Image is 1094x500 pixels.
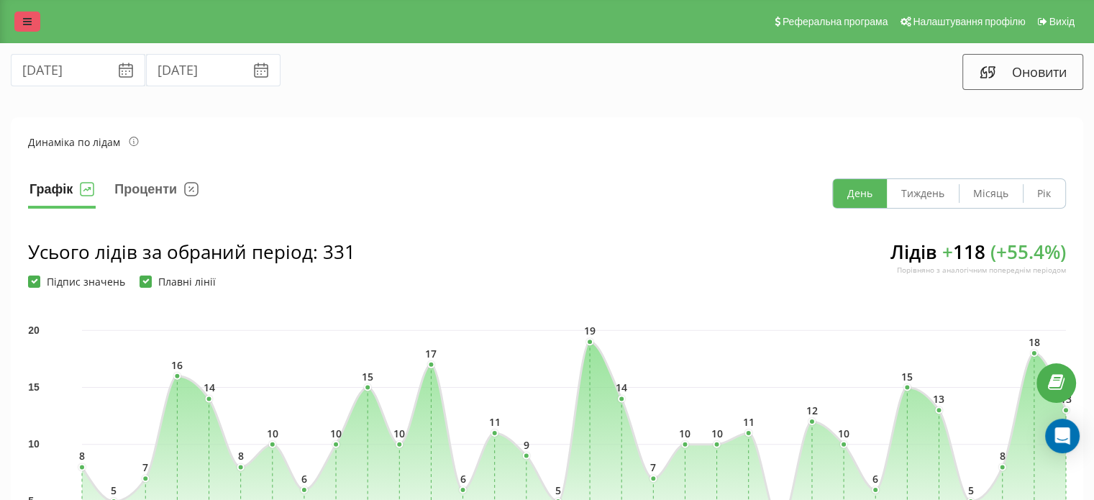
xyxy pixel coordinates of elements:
text: 10 [393,427,405,440]
text: 19 [584,324,596,337]
label: Плавні лінії [140,276,216,288]
text: 10 [330,427,342,440]
text: 20 [28,324,40,336]
text: 5 [555,483,561,497]
button: Місяць [959,179,1023,208]
text: 6 [301,472,307,486]
text: 6 [872,472,878,486]
span: + [942,239,953,265]
text: 11 [743,415,755,429]
text: 10 [838,427,849,440]
text: 17 [425,347,437,360]
div: Лідів 118 [890,239,1066,288]
text: 10 [28,438,40,450]
span: Вихід [1049,16,1075,27]
button: Тиждень [887,179,959,208]
text: 8 [238,449,244,463]
text: 15 [362,369,373,383]
text: 15 [28,381,40,393]
button: Оновити [962,54,1083,90]
text: 13 [1060,392,1072,406]
div: Усього лідів за обраний період : 331 [28,239,355,265]
button: Графік [28,178,96,209]
text: 7 [650,460,656,474]
text: 5 [111,483,117,497]
span: Налаштування профілю [913,16,1025,27]
text: 14 [203,381,214,394]
span: ( + 55.4 %) [990,239,1066,265]
div: Open Intercom Messenger [1045,419,1080,453]
text: 13 [933,392,944,406]
label: Підпис значень [28,276,125,288]
span: Реферальна програма [783,16,888,27]
text: 6 [460,472,465,486]
text: 5 [967,483,973,497]
div: Порівняно з аналогічним попереднім періодом [890,265,1066,275]
button: День [833,179,887,208]
text: 10 [711,427,722,440]
button: Проценти [113,178,200,209]
text: 18 [1029,335,1040,349]
text: 9 [524,437,529,451]
button: Рік [1023,179,1065,208]
text: 14 [616,381,627,394]
div: Динаміка по лідам [28,135,139,150]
